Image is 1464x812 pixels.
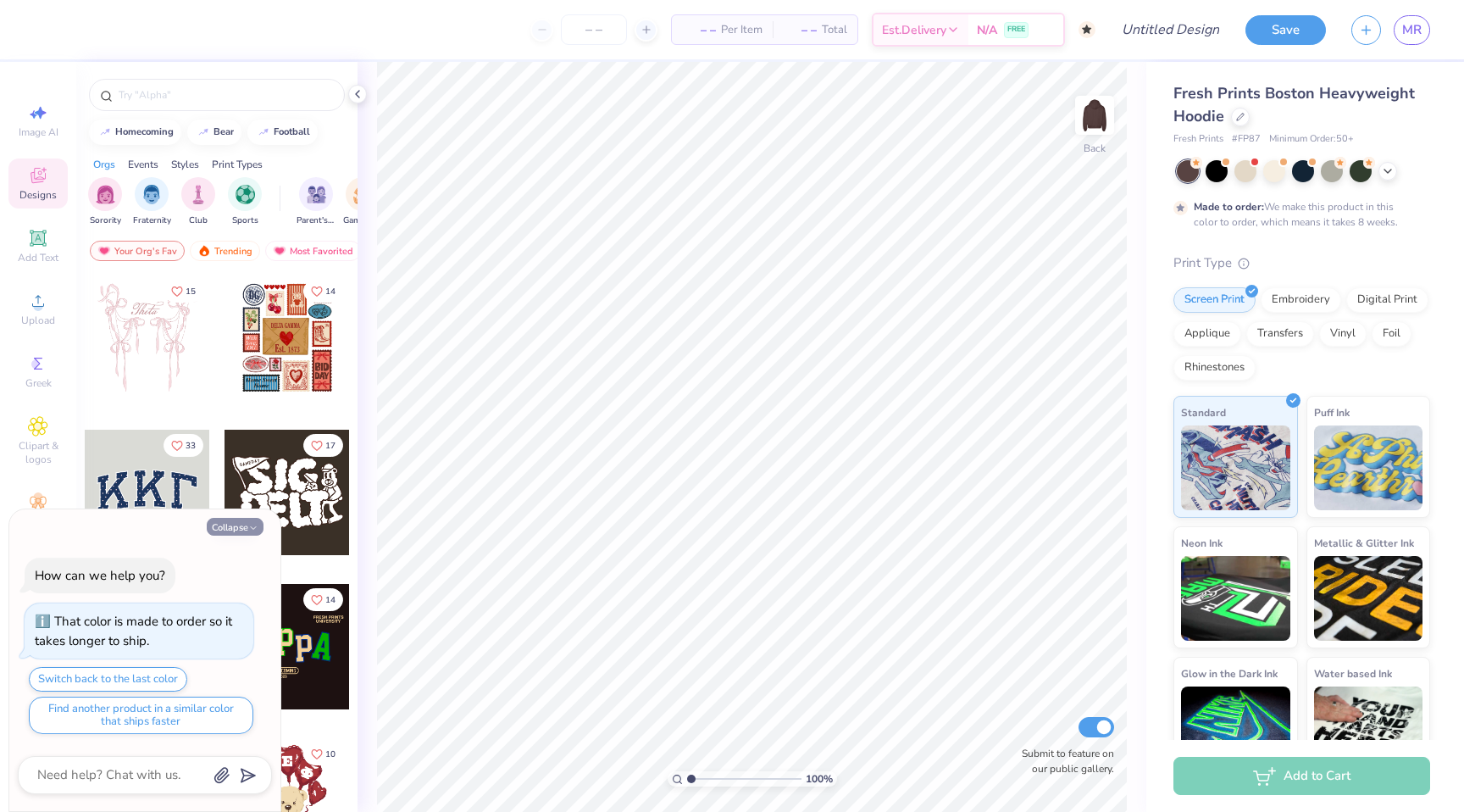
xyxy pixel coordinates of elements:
[561,14,627,45] input: – –
[1314,556,1423,641] img: Metallic & Glitter Ink
[19,188,57,202] span: Designs
[1314,403,1350,421] span: Puff Ink
[325,287,335,296] span: 14
[1269,132,1354,147] span: Minimum Order: 50 +
[1314,687,1423,771] img: Water based Ink
[303,434,343,457] button: Like
[186,442,196,450] span: 33
[189,185,208,204] img: Club Image
[303,742,343,765] button: Like
[232,214,258,227] span: Sports
[115,127,174,136] div: homecoming
[1246,321,1314,347] div: Transfers
[164,280,203,303] button: Like
[257,127,270,137] img: trend_line.gif
[1181,556,1290,641] img: Neon Ink
[1394,15,1430,45] a: MR
[1173,287,1256,313] div: Screen Print
[1181,534,1223,552] span: Neon Ink
[325,750,335,759] span: 10
[325,442,335,450] span: 17
[128,157,158,172] div: Events
[133,214,171,227] span: Fraternity
[88,177,122,227] button: filter button
[93,157,115,172] div: Orgs
[1181,687,1290,771] img: Glow in the Dark Ink
[303,280,343,303] button: Like
[1181,665,1278,682] span: Glow in the Dark Ink
[35,613,232,649] div: That color is made to order so it takes longer to ship.
[207,518,263,536] button: Collapse
[164,434,203,457] button: Like
[977,21,997,39] span: N/A
[1078,98,1112,132] img: Back
[247,120,318,145] button: football
[353,185,373,204] img: Game Day Image
[98,127,112,137] img: trend_line.gif
[35,567,165,584] div: How can we help you?
[822,21,847,39] span: Total
[1084,141,1106,156] div: Back
[212,157,263,172] div: Print Types
[1346,287,1428,313] div: Digital Print
[1194,200,1264,214] strong: Made to order:
[197,245,211,257] img: trending.gif
[181,177,215,227] div: filter for Club
[297,177,335,227] div: filter for Parent's Weekend
[1173,321,1241,347] div: Applique
[1173,132,1223,147] span: Fresh Prints
[133,177,171,227] div: filter for Fraternity
[25,376,52,390] span: Greek
[228,177,262,227] button: filter button
[197,127,210,137] img: trend_line.gif
[1173,355,1256,381] div: Rhinestones
[1232,132,1261,147] span: # FP87
[88,177,122,227] div: filter for Sorority
[274,127,310,136] div: football
[8,439,68,466] span: Clipart & logos
[265,241,361,261] div: Most Favorited
[29,697,253,734] button: Find another product in a similar color that ships faster
[1181,403,1226,421] span: Standard
[142,185,161,204] img: Fraternity Image
[1261,287,1341,313] div: Embroidery
[307,185,326,204] img: Parent's Weekend Image
[96,185,115,204] img: Sorority Image
[189,214,208,227] span: Club
[1173,253,1430,273] div: Print Type
[186,287,196,296] span: 15
[682,21,716,39] span: – –
[303,588,343,611] button: Like
[1319,321,1367,347] div: Vinyl
[236,185,255,204] img: Sports Image
[783,21,817,39] span: – –
[1402,20,1422,40] span: MR
[1007,24,1025,36] span: FREE
[297,214,335,227] span: Parent's Weekend
[90,241,185,261] div: Your Org's Fav
[343,177,382,227] div: filter for Game Day
[1314,534,1414,552] span: Metallic & Glitter Ink
[806,771,833,787] span: 100 %
[187,120,241,145] button: bear
[1372,321,1411,347] div: Foil
[1173,83,1415,126] span: Fresh Prints Boston Heavyweight Hoodie
[133,177,171,227] button: filter button
[1194,199,1402,230] div: We make this product in this color to order, which means it takes 8 weeks.
[228,177,262,227] div: filter for Sports
[882,21,946,39] span: Est. Delivery
[18,251,58,264] span: Add Text
[21,314,55,327] span: Upload
[721,21,762,39] span: Per Item
[89,120,181,145] button: homecoming
[171,157,199,172] div: Styles
[29,667,187,692] button: Switch back to the last color
[297,177,335,227] button: filter button
[1012,746,1114,776] label: Submit to feature on our public gallery.
[1245,15,1326,45] button: Save
[273,245,286,257] img: most_fav.gif
[1181,425,1290,510] img: Standard
[213,127,234,136] div: bear
[1108,13,1233,47] input: Untitled Design
[97,245,111,257] img: most_fav.gif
